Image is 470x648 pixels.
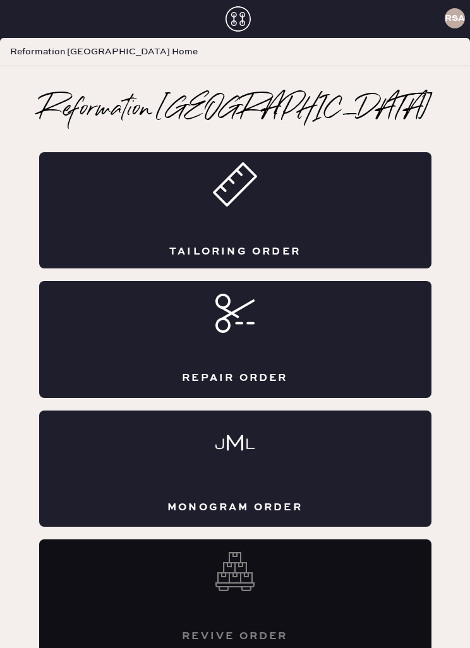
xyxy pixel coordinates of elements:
[410,591,464,645] iframe: Front Chat
[10,45,198,58] span: Reformation [GEOGRAPHIC_DATA] Home
[182,371,287,385] div: Repair Order
[39,97,431,122] h2: Reformation [GEOGRAPHIC_DATA]
[445,14,465,23] h3: RSA
[182,629,287,643] div: Revive order
[167,500,303,514] div: Monogram Order
[169,244,301,258] div: Tailoring Order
